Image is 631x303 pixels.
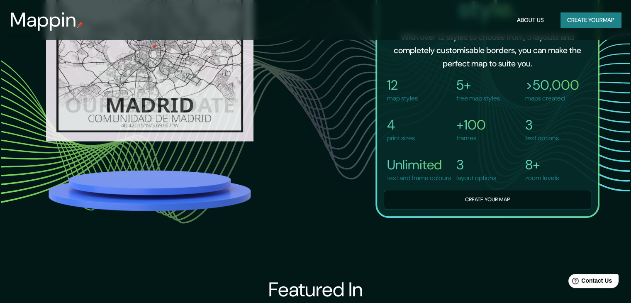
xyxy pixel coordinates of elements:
[456,93,500,103] p: free map styles
[390,30,585,70] h6: With over 12 styles to choose from, 3 layouts and completely customisable borders, you can make t...
[525,173,559,183] p: zoom levels
[387,77,418,93] h4: 12
[268,278,363,301] h3: Featured In
[456,133,486,143] p: frames
[10,8,77,32] h3: Mappin
[560,12,621,28] button: Create yourmap
[77,22,83,28] img: mappin-pin
[525,77,579,93] h4: >50,000
[384,190,591,210] button: Create your map
[525,133,559,143] p: text options
[525,117,559,133] h4: 3
[514,12,547,28] button: About Us
[557,271,622,294] iframe: Help widget launcher
[456,156,496,173] h4: 3
[387,117,415,133] h4: 4
[525,156,559,173] h4: 8+
[387,173,451,183] p: text and frame colours
[387,133,415,143] p: print sizes
[456,173,496,183] p: layout options
[525,93,579,103] p: maps created
[456,117,486,133] h4: +100
[387,156,451,173] h4: Unlimited
[456,77,500,93] h4: 5+
[387,93,418,103] p: map styles
[46,168,253,214] img: platform.png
